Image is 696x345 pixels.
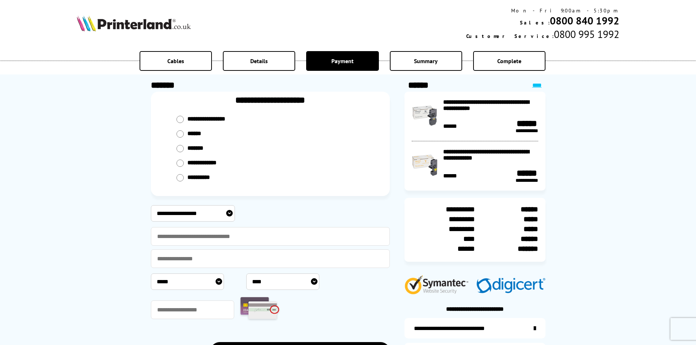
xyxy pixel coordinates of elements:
span: Customer Service: [466,33,554,39]
span: Cables [167,57,184,65]
span: Payment [331,57,354,65]
a: 0800 840 1992 [550,14,619,27]
span: Details [250,57,268,65]
a: additional-ink [404,318,545,338]
img: Printerland Logo [77,15,191,31]
span: Summary [414,57,438,65]
span: Complete [497,57,521,65]
span: 0800 995 1992 [554,27,619,41]
span: Sales: [520,19,550,26]
div: Mon - Fri 9:00am - 5:30pm [466,7,619,14]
